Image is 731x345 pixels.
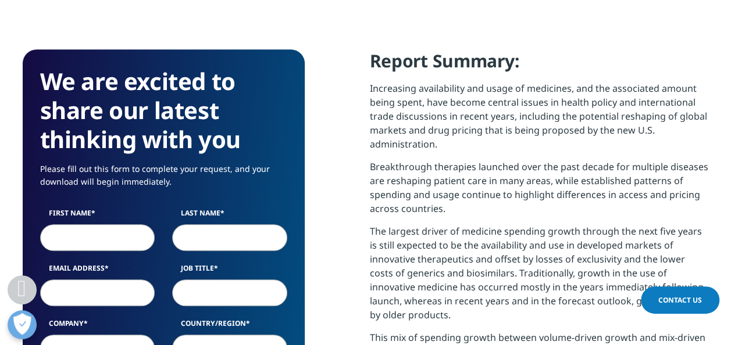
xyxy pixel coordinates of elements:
[370,160,709,224] p: Breakthrough therapies launched over the past decade for multiple diseases are reshaping patient ...
[370,81,709,160] p: Increasing availability and usage of medicines, and the associated amount being spent, have becom...
[40,163,287,197] p: Please fill out this form to complete your request, and your download will begin immediately.
[370,49,709,81] h4: Report Summary:
[172,263,287,279] label: Job Title
[172,318,287,335] label: Country/Region
[370,224,709,330] p: The largest driver of medicine spending growth through the next five years is still expected to b...
[40,318,155,335] label: Company
[8,310,37,339] button: Open Preferences
[658,295,702,305] span: Contact Us
[40,263,155,279] label: Email Address
[40,67,287,154] h3: We are excited to share our latest thinking with you
[641,286,719,314] a: Contact Us
[172,208,287,224] label: Last Name
[40,208,155,224] label: First Name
